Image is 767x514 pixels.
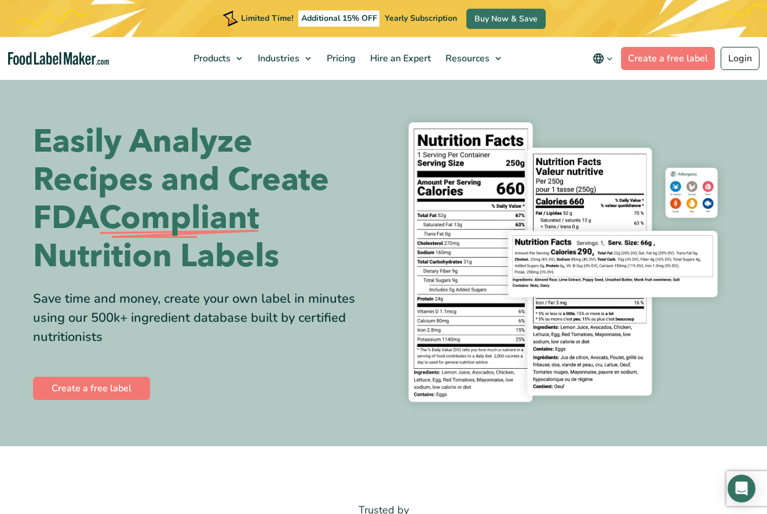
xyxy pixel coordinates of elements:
a: Create a free label [621,47,715,70]
span: Additional 15% OFF [298,10,380,27]
a: Login [721,47,759,70]
a: Resources [439,37,507,80]
span: Products [190,52,232,65]
span: Pricing [323,52,357,65]
span: Yearly Subscription [385,13,457,24]
a: Industries [251,37,317,80]
span: Industries [254,52,301,65]
a: Pricing [320,37,360,80]
h1: Easily Analyze Recipes and Create FDA Nutrition Labels [33,123,375,276]
span: Compliant [99,199,259,237]
a: Hire an Expert [363,37,436,80]
span: Hire an Expert [367,52,432,65]
a: Buy Now & Save [466,9,546,29]
span: Limited Time! [241,13,293,24]
div: Save time and money, create your own label in minutes using our 500k+ ingredient database built b... [33,289,375,347]
a: Create a free label [33,377,150,400]
a: Products [187,37,248,80]
div: Open Intercom Messenger [728,475,755,502]
span: Resources [442,52,491,65]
